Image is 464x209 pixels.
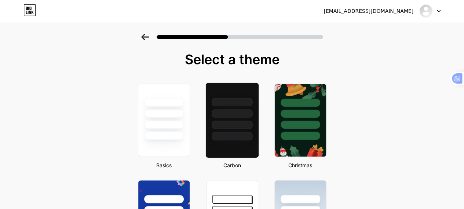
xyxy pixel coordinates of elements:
[419,4,433,18] img: teckwrap_uk_official
[135,52,329,67] div: Select a theme
[272,161,329,169] div: Christmas
[324,7,413,15] div: [EMAIL_ADDRESS][DOMAIN_NAME]
[136,161,192,169] div: Basics
[204,161,260,169] div: Carbon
